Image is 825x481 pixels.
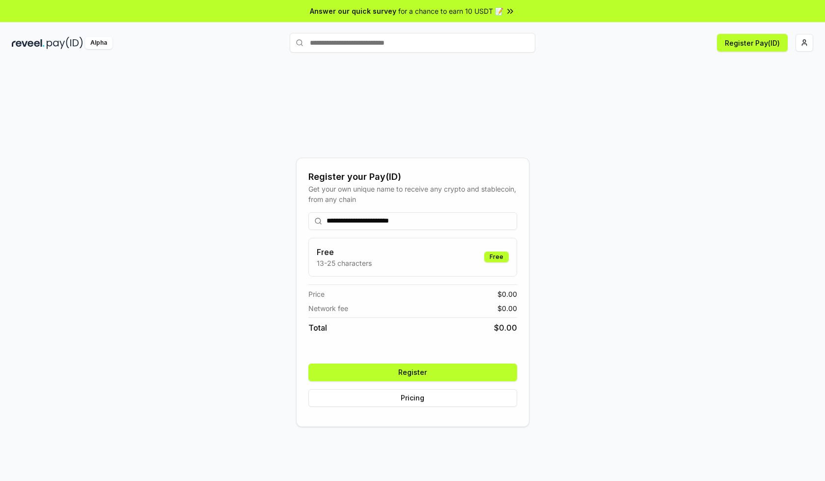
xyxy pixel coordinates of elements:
h3: Free [317,246,372,258]
span: Answer our quick survey [310,6,396,16]
span: $ 0.00 [497,289,517,299]
span: for a chance to earn 10 USDT 📝 [398,6,503,16]
span: $ 0.00 [494,322,517,334]
div: Register your Pay(ID) [308,170,517,184]
button: Register [308,364,517,381]
button: Pricing [308,389,517,407]
span: $ 0.00 [497,303,517,313]
span: Network fee [308,303,348,313]
button: Register Pay(ID) [717,34,788,52]
span: Price [308,289,325,299]
img: pay_id [47,37,83,49]
span: Total [308,322,327,334]
p: 13-25 characters [317,258,372,268]
div: Alpha [85,37,112,49]
div: Free [484,252,509,262]
div: Get your own unique name to receive any crypto and stablecoin, from any chain [308,184,517,204]
img: reveel_dark [12,37,45,49]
